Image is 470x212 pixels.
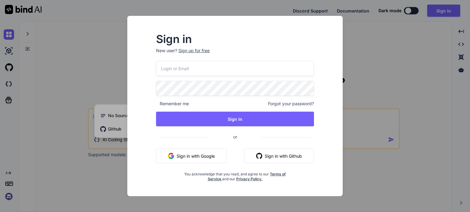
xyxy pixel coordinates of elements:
input: Login or Email [156,61,314,76]
div: You acknowledge that you read, and agree to our and our [182,168,288,181]
button: Sign in with Google [156,149,227,163]
span: Forgot your password? [268,101,314,107]
button: Sign In [156,112,314,126]
button: Sign in with Github [244,149,314,163]
span: or [209,129,262,144]
div: Sign up for free [178,48,210,54]
img: github [256,153,262,159]
a: Terms of Service [208,172,286,181]
img: google [168,153,174,159]
span: Remember me [156,101,189,107]
p: New user? [156,48,314,61]
a: Privacy Policy. [236,177,263,181]
h2: Sign in [156,34,314,44]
